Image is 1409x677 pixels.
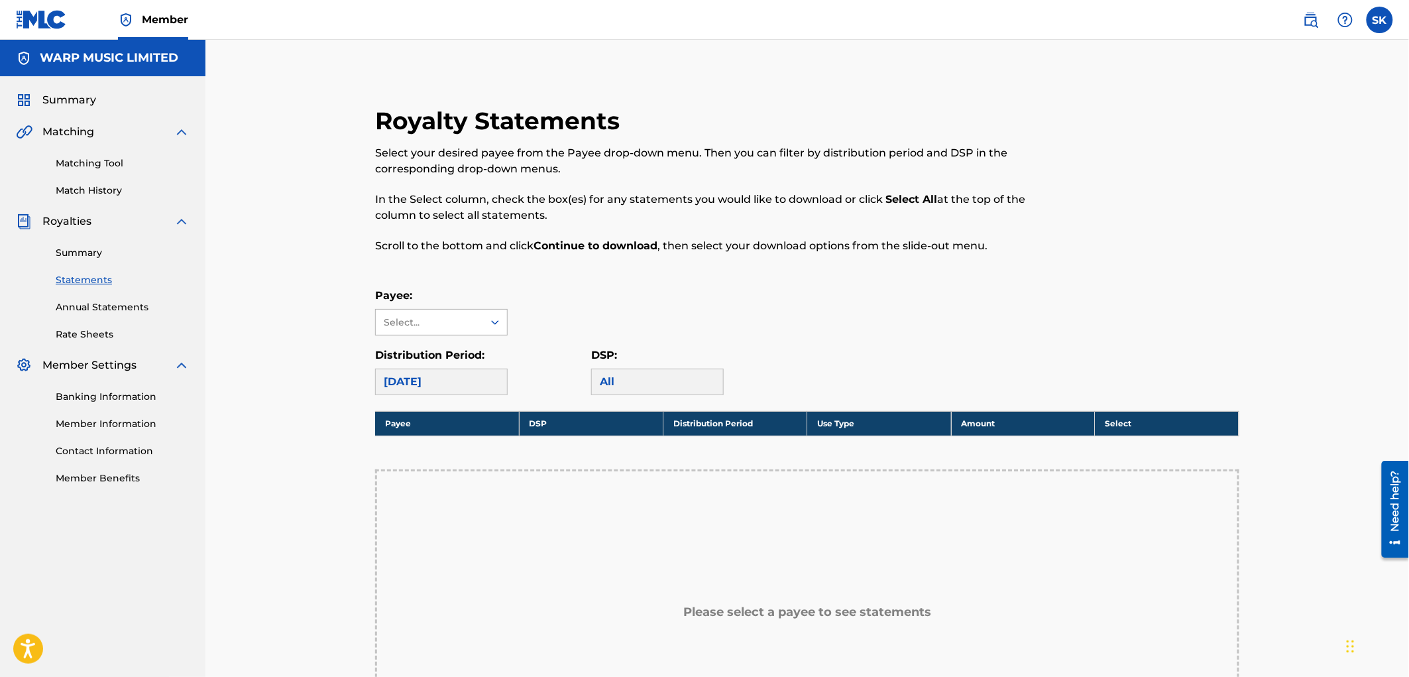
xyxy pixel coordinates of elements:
th: Amount [951,411,1095,436]
img: Top Rightsholder [118,12,134,28]
img: expand [174,124,190,140]
h5: WARP MUSIC LIMITED [40,50,178,66]
img: Royalties [16,214,32,229]
span: Summary [42,92,96,108]
img: Member Settings [16,357,32,373]
a: SummarySummary [16,92,96,108]
span: Royalties [42,214,91,229]
strong: Select All [885,193,937,206]
a: Matching Tool [56,156,190,170]
label: DSP: [591,349,617,361]
img: expand [174,357,190,373]
strong: Continue to download [534,239,657,252]
span: Member Settings [42,357,137,373]
a: Rate Sheets [56,328,190,341]
label: Payee: [375,289,412,302]
iframe: Resource Center [1372,456,1409,562]
p: Select your desired payee from the Payee drop-down menu. Then you can filter by distribution peri... [375,145,1041,177]
th: Use Type [807,411,951,436]
img: expand [174,214,190,229]
th: Select [1095,411,1239,436]
th: DSP [519,411,663,436]
a: Statements [56,273,190,287]
label: Distribution Period: [375,349,484,361]
a: Member Benefits [56,471,190,485]
th: Payee [375,411,519,436]
img: Matching [16,124,32,140]
img: search [1303,12,1319,28]
th: Distribution Period [663,411,807,436]
img: MLC Logo [16,10,67,29]
span: Member [142,12,188,27]
img: Accounts [16,50,32,66]
a: Banking Information [56,390,190,404]
div: Select... [384,316,474,330]
img: help [1337,12,1353,28]
a: Public Search [1298,7,1324,33]
div: Help [1332,7,1359,33]
span: Matching [42,124,94,140]
a: Match History [56,184,190,198]
a: Contact Information [56,444,190,458]
h5: Please select a payee to see statements [683,605,931,620]
a: Annual Statements [56,300,190,314]
img: Summary [16,92,32,108]
iframe: Chat Widget [1343,613,1409,677]
p: Scroll to the bottom and click , then select your download options from the slide-out menu. [375,238,1041,254]
div: Drag [1347,627,1355,666]
a: Member Information [56,417,190,431]
a: Summary [56,246,190,260]
p: In the Select column, check the box(es) for any statements you would like to download or click at... [375,192,1041,223]
div: User Menu [1367,7,1393,33]
h2: Royalty Statements [375,106,626,136]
